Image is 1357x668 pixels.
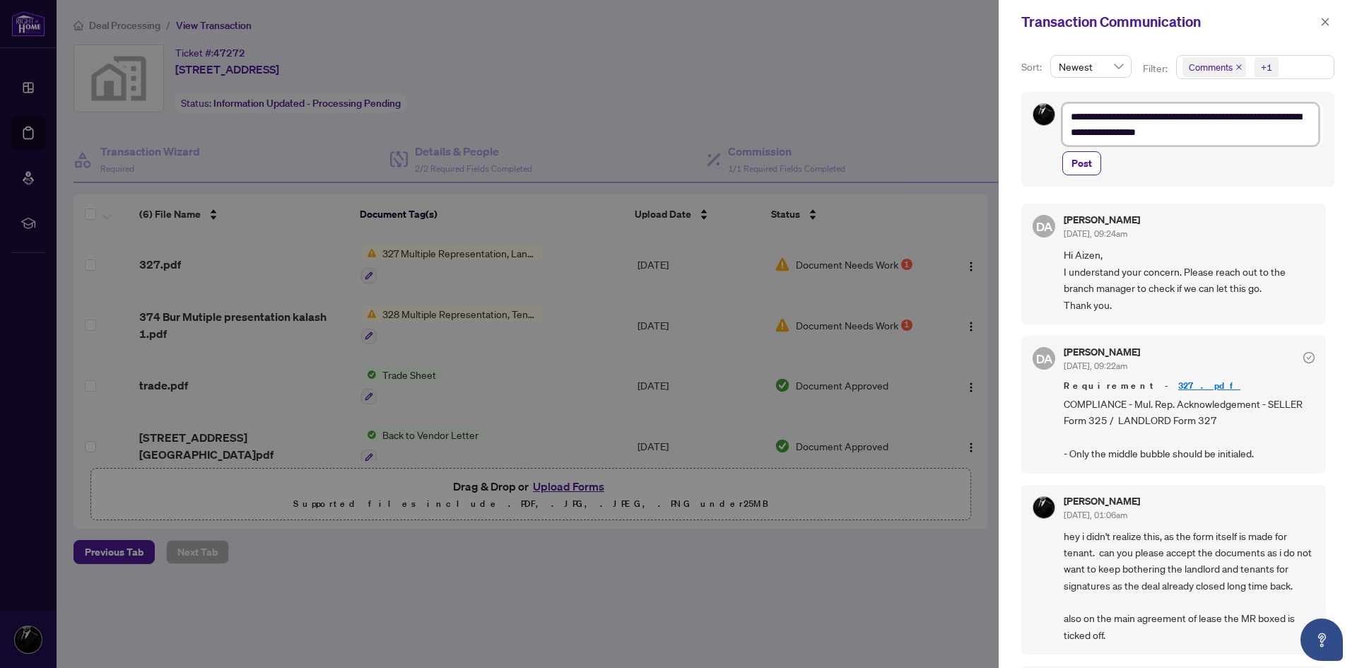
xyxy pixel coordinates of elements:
div: +1 [1261,60,1272,74]
span: DA [1035,348,1052,368]
span: Hi Aizen, I understand your concern. Please reach out to the branch manager to check if we can le... [1064,247,1315,313]
h5: [PERSON_NAME] [1064,496,1140,506]
span: close [1235,64,1243,71]
span: hey i didn't realize this, as the form itself is made for tenant. can you please accept the docum... [1064,528,1315,644]
span: DA [1035,217,1052,236]
div: Transaction Communication [1021,11,1316,33]
span: [DATE], 09:22am [1064,361,1127,371]
span: close [1320,17,1330,27]
img: Profile Icon [1033,497,1055,518]
span: [DATE], 09:24am [1064,228,1127,239]
button: Open asap [1300,619,1343,661]
p: Filter: [1143,61,1170,76]
span: Comments [1182,57,1246,77]
span: Newest [1059,56,1123,77]
span: Comments [1189,60,1233,74]
button: Post [1062,151,1101,175]
h5: [PERSON_NAME] [1064,215,1140,225]
span: [DATE], 01:06am [1064,510,1127,520]
span: check-circle [1303,352,1315,363]
img: Profile Icon [1033,104,1055,125]
p: Sort: [1021,59,1045,75]
span: Post [1071,152,1092,175]
span: Requirement - [1064,379,1315,393]
a: 327.pdf [1178,380,1240,392]
h5: [PERSON_NAME] [1064,347,1140,357]
span: COMPLIANCE - Mul. Rep. Acknowledgement - SELLER Form 325 / LANDLORD Form 327 - Only the middle bu... [1064,396,1315,462]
